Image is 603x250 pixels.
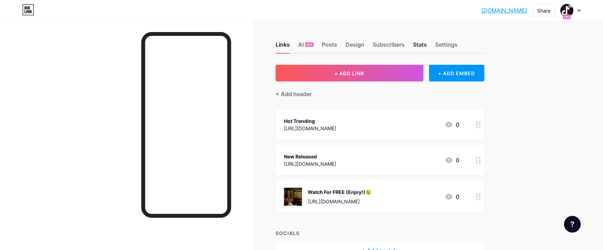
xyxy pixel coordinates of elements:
[308,198,371,205] div: [URL][DOMAIN_NAME]
[276,40,290,53] div: Links
[537,7,550,14] div: Share
[322,40,337,53] div: Posts
[445,193,459,201] div: 0
[334,70,364,76] span: + ADD LINK
[445,120,459,129] div: 0
[413,40,427,53] div: Stats
[373,40,405,53] div: Subscribers
[308,188,371,196] div: Watch For FREE (Enjoy!)😉
[276,65,423,81] button: + ADD LINK
[445,156,459,164] div: 0
[298,40,314,53] div: AI
[284,160,336,167] div: [URL][DOMAIN_NAME]
[435,40,458,53] div: Settings
[346,40,364,53] div: Design
[560,4,573,17] img: pinupaviator
[481,6,527,15] a: [DOMAIN_NAME]
[276,229,484,237] div: SOCIALS
[429,65,484,81] div: + ADD EMBED
[284,153,336,160] div: New Released
[284,188,302,206] img: Watch For FREE (Enjoy!)😉
[306,42,312,47] span: NEW
[276,90,312,98] div: + Add header
[284,125,336,132] div: [URL][DOMAIN_NAME]
[284,117,336,125] div: Hot Trending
